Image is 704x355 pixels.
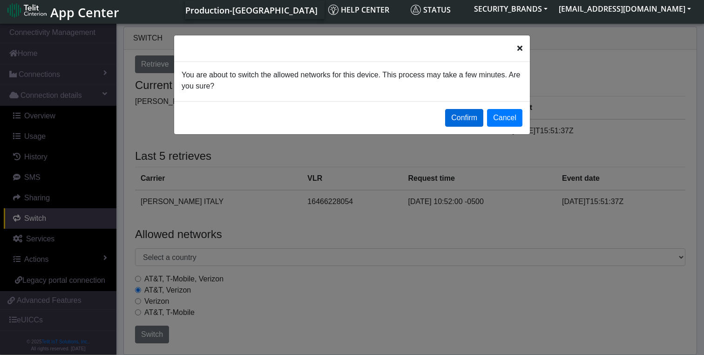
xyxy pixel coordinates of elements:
[185,5,318,16] span: Production-[GEOGRAPHIC_DATA]
[328,5,338,15] img: knowledge.svg
[487,109,522,127] button: Cancel
[445,109,483,127] button: Confirm
[411,5,451,15] span: Status
[185,0,317,19] a: Your current platform instance
[553,0,697,17] button: [EMAIL_ADDRESS][DOMAIN_NAME]
[7,3,47,18] img: logo-telit-cinterion-gw-new.png
[411,5,421,15] img: status.svg
[50,4,119,21] span: App Center
[175,69,529,92] div: You are about to switch the allowed networks for this device. This process may take a few minutes...
[468,0,553,17] button: SECURITY_BRANDS
[328,5,389,15] span: Help center
[517,43,522,54] span: Close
